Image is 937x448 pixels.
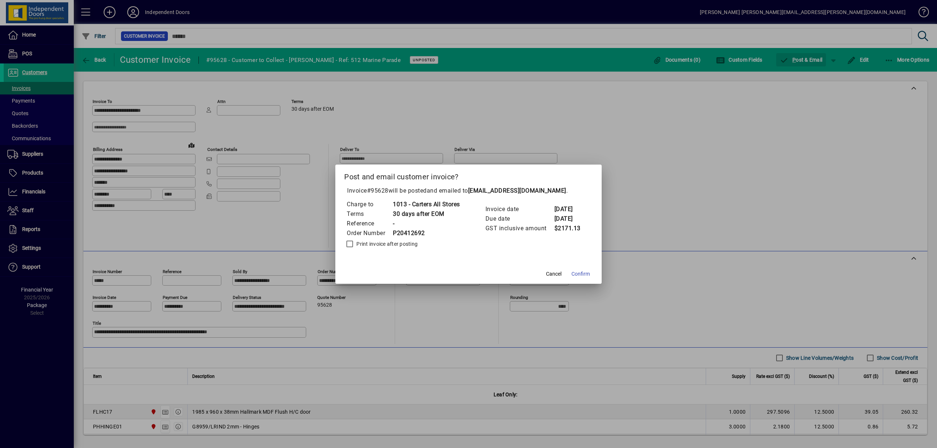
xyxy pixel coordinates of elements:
span: and emailed to [427,187,566,194]
span: Confirm [571,270,590,278]
td: $2171.13 [554,224,584,233]
td: Order Number [346,228,393,238]
td: [DATE] [554,204,584,214]
td: Terms [346,209,393,219]
span: #95628 [367,187,388,194]
label: Print invoice after posting [355,240,418,248]
button: Cancel [542,268,566,281]
span: Cancel [546,270,561,278]
td: 1013 - Carters All Stores [393,200,460,209]
td: Invoice date [485,204,554,214]
td: P20412692 [393,228,460,238]
td: Charge to [346,200,393,209]
td: GST inclusive amount [485,224,554,233]
b: [EMAIL_ADDRESS][DOMAIN_NAME] [468,187,566,194]
td: Reference [346,219,393,228]
h2: Post and email customer invoice? [335,165,602,186]
td: 30 days after EOM [393,209,460,219]
p: Invoice will be posted . [344,186,593,195]
td: Due date [485,214,554,224]
td: - [393,219,460,228]
button: Confirm [568,268,593,281]
td: [DATE] [554,214,584,224]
